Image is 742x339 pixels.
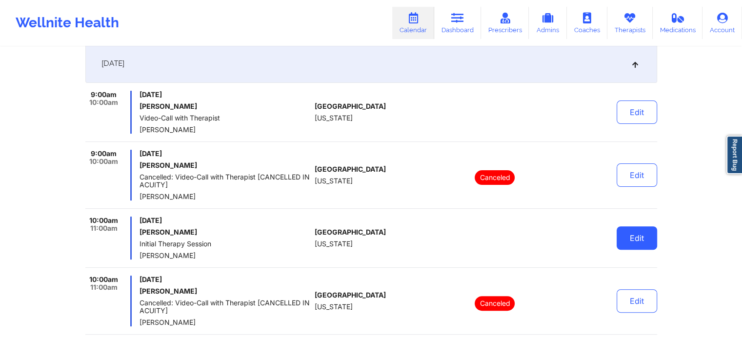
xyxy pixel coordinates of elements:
[315,102,386,110] span: [GEOGRAPHIC_DATA]
[726,136,742,174] a: Report Bug
[140,91,311,99] span: [DATE]
[89,276,118,283] span: 10:00am
[617,100,657,124] button: Edit
[89,217,118,224] span: 10:00am
[140,161,311,169] h6: [PERSON_NAME]
[315,291,386,299] span: [GEOGRAPHIC_DATA]
[617,163,657,187] button: Edit
[140,150,311,158] span: [DATE]
[475,296,515,311] p: Canceled
[567,7,607,39] a: Coaches
[140,319,311,326] span: [PERSON_NAME]
[617,226,657,250] button: Edit
[315,303,353,311] span: [US_STATE]
[392,7,434,39] a: Calendar
[653,7,703,39] a: Medications
[91,150,117,158] span: 9:00am
[140,252,311,259] span: [PERSON_NAME]
[315,240,353,248] span: [US_STATE]
[90,283,118,291] span: 11:00am
[481,7,529,39] a: Prescribers
[140,173,311,189] span: Cancelled: Video-Call with Therapist [CANCELLED IN ACUITY]
[140,240,311,248] span: Initial Therapy Session
[617,289,657,313] button: Edit
[315,228,386,236] span: [GEOGRAPHIC_DATA]
[607,7,653,39] a: Therapists
[315,177,353,185] span: [US_STATE]
[140,228,311,236] h6: [PERSON_NAME]
[529,7,567,39] a: Admins
[315,114,353,122] span: [US_STATE]
[140,217,311,224] span: [DATE]
[89,158,118,165] span: 10:00am
[315,165,386,173] span: [GEOGRAPHIC_DATA]
[702,7,742,39] a: Account
[90,224,118,232] span: 11:00am
[91,91,117,99] span: 9:00am
[140,102,311,110] h6: [PERSON_NAME]
[140,114,311,122] span: Video-Call with Therapist
[140,193,311,200] span: [PERSON_NAME]
[434,7,481,39] a: Dashboard
[140,299,311,315] span: Cancelled: Video-Call with Therapist [CANCELLED IN ACUITY]
[140,276,311,283] span: [DATE]
[475,170,515,185] p: Canceled
[101,59,124,68] span: [DATE]
[140,287,311,295] h6: [PERSON_NAME]
[89,99,118,106] span: 10:00am
[140,126,311,134] span: [PERSON_NAME]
